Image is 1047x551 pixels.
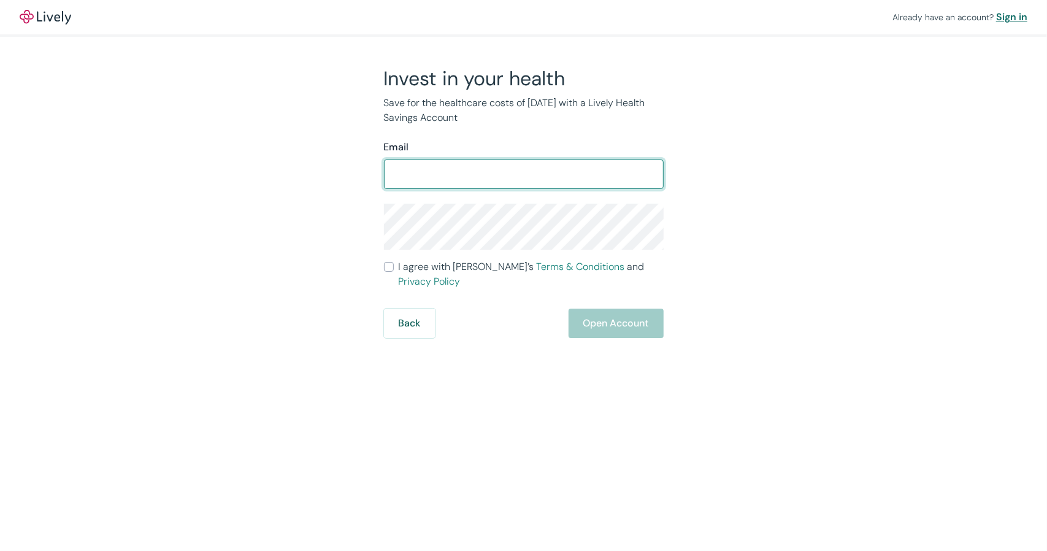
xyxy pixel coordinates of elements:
a: LivelyLively [20,10,71,25]
label: Email [384,140,409,155]
span: I agree with [PERSON_NAME]’s and [399,260,664,289]
div: Already have an account? [892,10,1027,25]
a: Terms & Conditions [537,260,625,273]
button: Back [384,309,435,338]
h2: Invest in your health [384,66,664,91]
img: Lively [20,10,71,25]
a: Privacy Policy [399,275,461,288]
a: Sign in [996,10,1027,25]
p: Save for the healthcare costs of [DATE] with a Lively Health Savings Account [384,96,664,125]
